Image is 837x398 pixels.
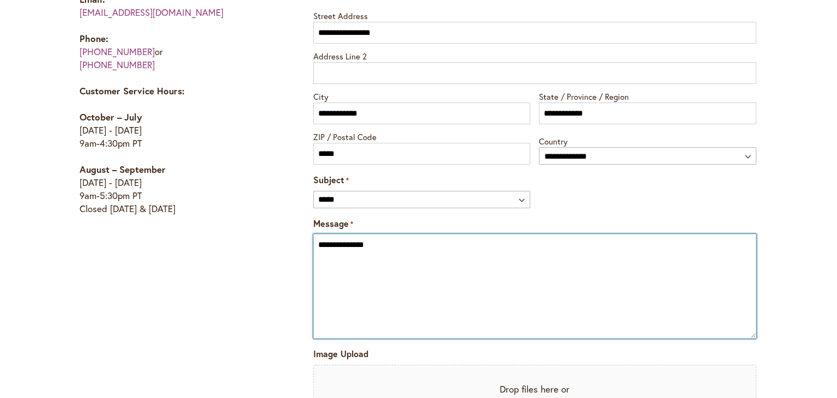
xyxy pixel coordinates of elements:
[80,163,166,176] strong: August – September
[80,111,271,150] p: [DATE] - [DATE] 9am-4:30pm PT
[80,45,155,58] a: [PHONE_NUMBER]
[313,129,531,143] label: ZIP / Postal Code
[80,6,223,19] a: [EMAIL_ADDRESS][DOMAIN_NAME]
[80,163,271,215] p: [DATE] - [DATE] 9am-5:30pm PT Closed [DATE] & [DATE]
[313,174,349,186] label: Subject
[313,48,756,62] label: Address Line 2
[80,85,185,97] strong: Customer Service Hours:
[313,218,353,230] label: Message
[80,32,108,45] strong: Phone:
[80,111,142,123] strong: October – July
[539,88,756,102] label: State / Province / Region
[331,383,738,396] span: Drop files here or
[539,133,756,147] label: Country
[80,32,271,71] p: or
[80,58,155,71] a: [PHONE_NUMBER]
[313,8,756,22] label: Street Address
[313,348,368,360] label: Image Upload
[313,88,531,102] label: City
